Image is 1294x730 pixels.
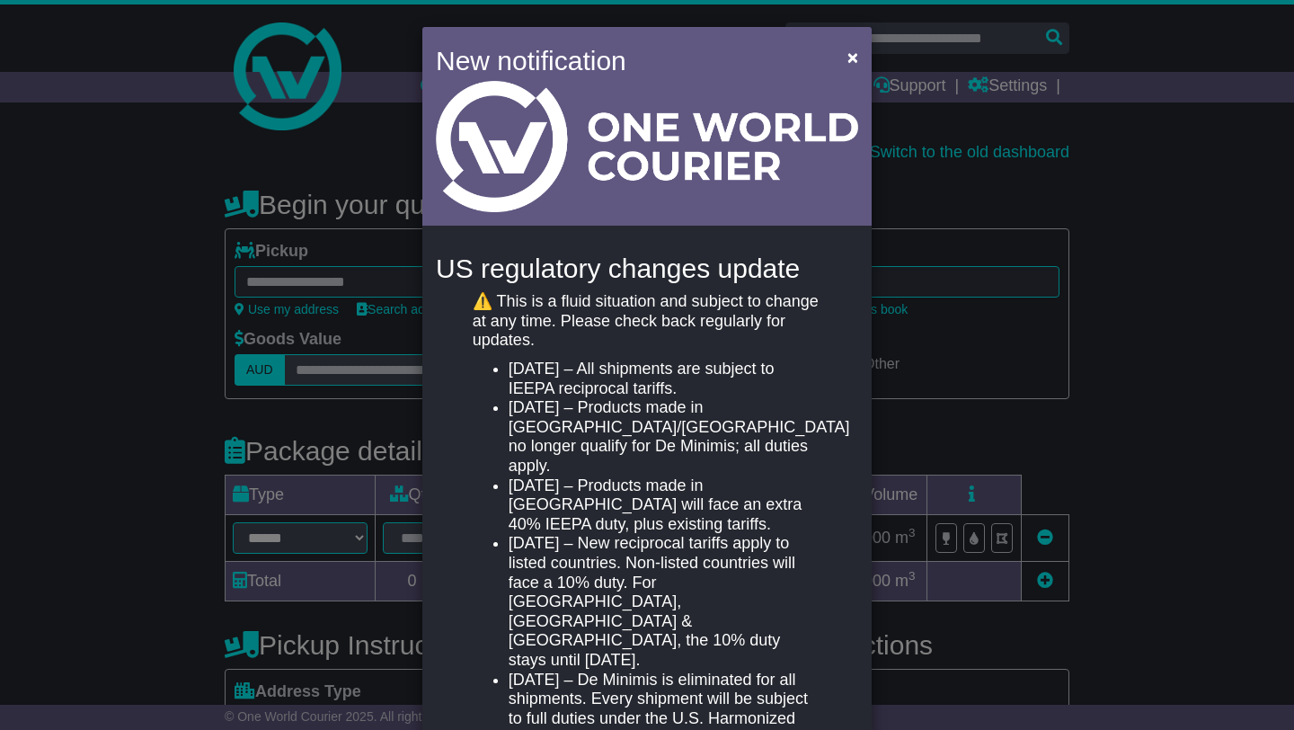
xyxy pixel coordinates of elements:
h4: New notification [436,40,821,81]
li: [DATE] – All shipments are subject to IEEPA reciprocal tariffs. [509,360,821,398]
li: [DATE] – New reciprocal tariffs apply to listed countries. Non-listed countries will face a 10% d... [509,534,821,670]
h4: US regulatory changes update [436,254,858,283]
li: [DATE] – Products made in [GEOGRAPHIC_DATA]/[GEOGRAPHIC_DATA] no longer qualify for De Minimis; a... [509,398,821,476]
button: Close [838,39,867,76]
span: × [847,47,858,67]
img: Light [436,81,858,212]
p: ⚠️ This is a fluid situation and subject to change at any time. Please check back regularly for u... [473,292,821,351]
li: [DATE] – Products made in [GEOGRAPHIC_DATA] will face an extra 40% IEEPA duty, plus existing tari... [509,476,821,535]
